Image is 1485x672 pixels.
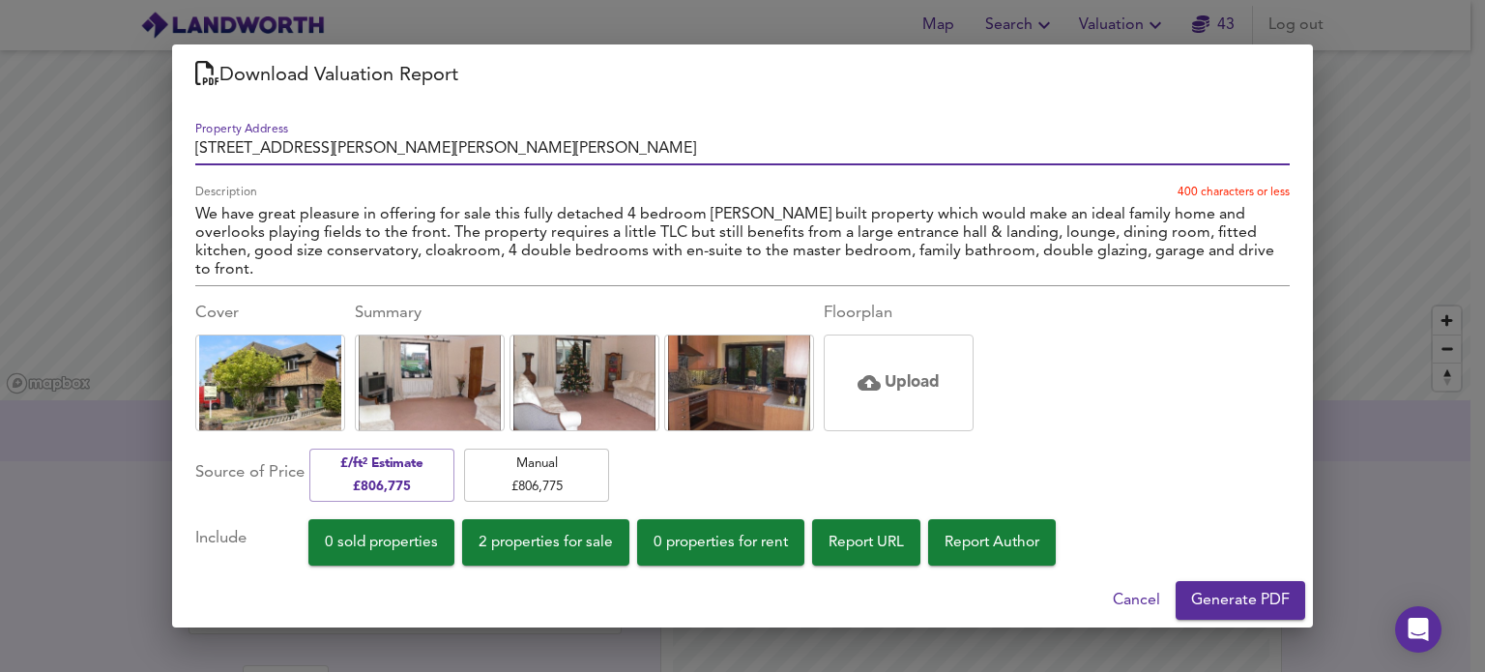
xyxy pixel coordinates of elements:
span: 0 sold properties [325,530,438,556]
div: Summary [355,302,814,325]
p: 400 characters or less [1178,185,1290,201]
label: Property Address [195,123,288,134]
span: Report URL [829,530,904,556]
div: Click to replace this image [664,335,814,431]
div: Source of Price [195,447,305,504]
button: 0 sold properties [308,519,454,566]
img: Uploaded [199,330,341,436]
img: Uploaded [359,330,501,436]
button: £/ft² Estimate£806,775 [309,449,454,502]
span: Cancel [1113,587,1160,614]
button: Manual£806,775 [464,449,609,502]
div: Include [195,519,308,566]
button: 2 properties for sale [462,519,629,566]
div: Click or drag and drop an image [824,335,974,431]
button: Cancel [1105,581,1168,620]
button: 0 properties for rent [637,519,804,566]
span: 2 properties for sale [479,530,613,556]
div: Floorplan [824,302,974,325]
div: Cover [195,302,345,325]
div: Open Intercom Messenger [1395,606,1441,653]
img: Uploaded [668,330,810,436]
div: Click to replace this image [355,335,505,431]
span: £/ft² Estimate £ 806,775 [319,453,445,498]
textarea: We have great pleasure in offering for sale this fully detached 4 bedroom [PERSON_NAME] built pro... [195,206,1290,279]
button: Report URL [812,519,920,566]
span: 0 properties for rent [654,530,788,556]
div: Click to replace this image [510,335,659,431]
span: Generate PDF [1191,587,1290,614]
span: Manual £ 806,775 [474,453,599,498]
h5: Upload [885,371,940,394]
button: Generate PDF [1176,581,1305,620]
h2: Download Valuation Report [195,60,1290,91]
span: Report Author [945,530,1039,556]
label: Description [195,186,257,197]
img: Uploaded [513,330,655,436]
button: Report Author [928,519,1056,566]
div: Click to replace this image [195,335,345,431]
